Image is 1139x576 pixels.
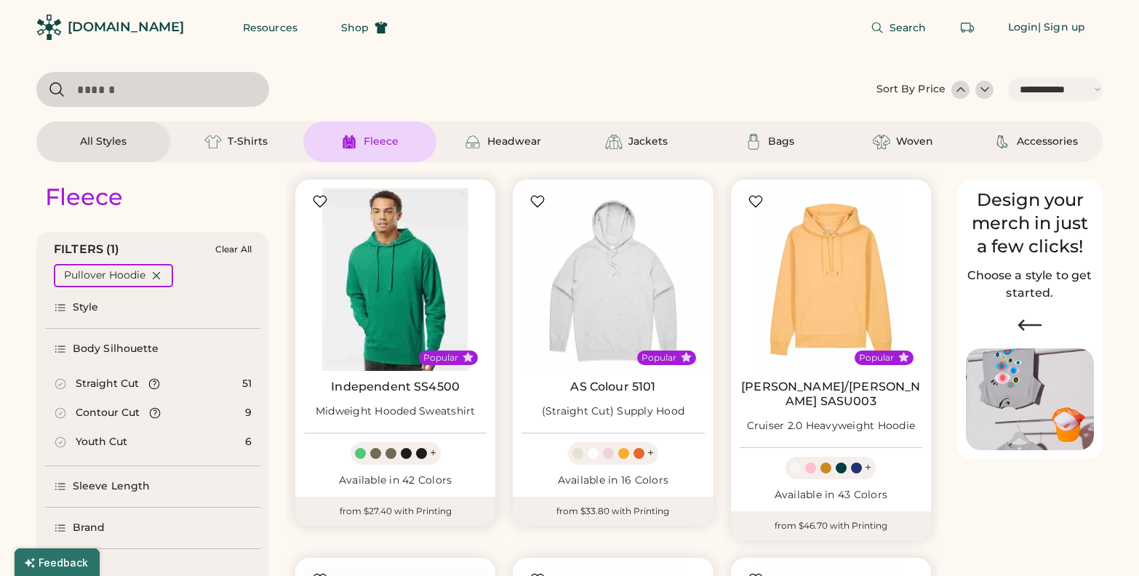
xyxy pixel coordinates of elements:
[896,135,933,149] div: Woven
[80,135,127,149] div: All Styles
[228,135,268,149] div: T-Shirts
[542,404,685,419] div: (Straight Cut) Supply Hood
[341,23,369,33] span: Shop
[1038,20,1085,35] div: | Sign up
[340,133,358,151] img: Fleece Icon
[876,82,946,97] div: Sort By Price
[463,352,473,363] button: Popular Style
[487,135,541,149] div: Headwear
[740,380,922,409] a: [PERSON_NAME]/[PERSON_NAME] SASU003
[430,445,436,461] div: +
[966,267,1094,302] h2: Choose a style to get started.
[745,133,762,151] img: Bags Icon
[521,473,704,488] div: Available in 16 Colors
[316,404,476,419] div: Midweight Hooded Sweatshirt
[605,133,623,151] img: Jackets Icon
[642,352,676,364] div: Popular
[245,406,252,420] div: 9
[647,445,654,461] div: +
[242,377,252,391] div: 51
[364,135,399,149] div: Fleece
[853,13,944,42] button: Search
[225,13,315,42] button: Resources
[865,460,871,476] div: +
[1008,20,1039,35] div: Login
[731,511,931,540] div: from $46.70 with Printing
[873,133,890,151] img: Woven Icon
[740,488,922,503] div: Available in 43 Colors
[304,473,487,488] div: Available in 42 Colors
[464,133,481,151] img: Headwear Icon
[953,13,982,42] button: Retrieve an order
[768,135,794,149] div: Bags
[966,188,1094,258] div: Design your merch in just a few clicks!
[73,479,150,494] div: Sleeve Length
[76,435,127,449] div: Youth Cut
[76,377,139,391] div: Straight Cut
[304,188,487,371] img: Independent Trading Co. SS4500 Midweight Hooded Sweatshirt
[513,497,713,526] div: from $33.80 with Printing
[740,188,922,371] img: Stanley/Stella SASU003 Cruiser 2.0 Heavyweight Hoodie
[890,23,927,33] span: Search
[36,15,62,40] img: Rendered Logo - Screens
[68,18,184,36] div: [DOMAIN_NAME]
[859,352,894,364] div: Popular
[64,268,145,283] div: Pullover Hoodie
[54,241,120,258] div: FILTERS (1)
[204,133,222,151] img: T-Shirts Icon
[1070,511,1132,573] iframe: Front Chat
[295,497,495,526] div: from $27.40 with Printing
[73,521,105,535] div: Brand
[423,352,458,364] div: Popular
[994,133,1011,151] img: Accessories Icon
[76,406,140,420] div: Contour Cut
[45,183,123,212] div: Fleece
[245,435,252,449] div: 6
[73,342,159,356] div: Body Silhouette
[331,380,460,394] a: Independent SS4500
[1017,135,1078,149] div: Accessories
[324,13,405,42] button: Shop
[966,348,1094,451] img: Image of Lisa Congdon Eye Print on T-Shirt and Hat
[747,419,916,433] div: Cruiser 2.0 Heavyweight Hoodie
[628,135,668,149] div: Jackets
[681,352,692,363] button: Popular Style
[570,380,655,394] a: AS Colour 5101
[215,244,252,255] div: Clear All
[898,352,909,363] button: Popular Style
[73,300,99,315] div: Style
[521,188,704,371] img: AS Colour 5101 (Straight Cut) Supply Hood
